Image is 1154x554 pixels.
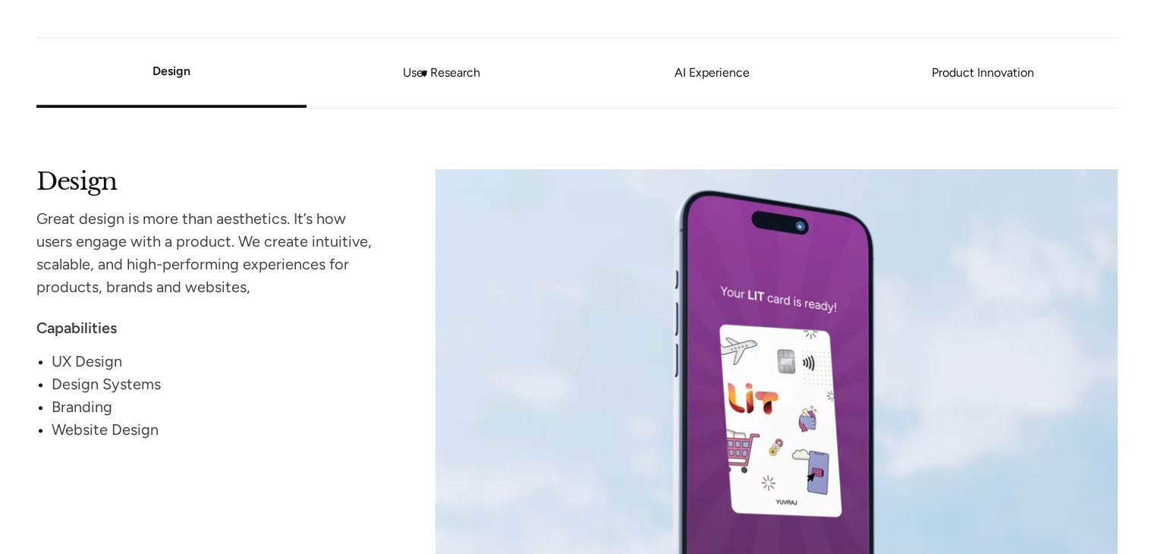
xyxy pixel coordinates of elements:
div: UX Design [52,350,378,373]
div: Design Systems [52,373,378,395]
h2: Design [36,169,378,190]
a: AI Experience [577,69,847,78]
a: Design [153,64,190,78]
a: Product Innovation [847,69,1118,78]
div: Website Design [52,418,378,441]
div: Capabilities [36,316,378,339]
a: User Research [307,69,577,78]
div: Branding [52,395,378,418]
div: Great design is more than aesthetics. It’s how users engage with a product. We create intuitive, ... [36,207,378,298]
